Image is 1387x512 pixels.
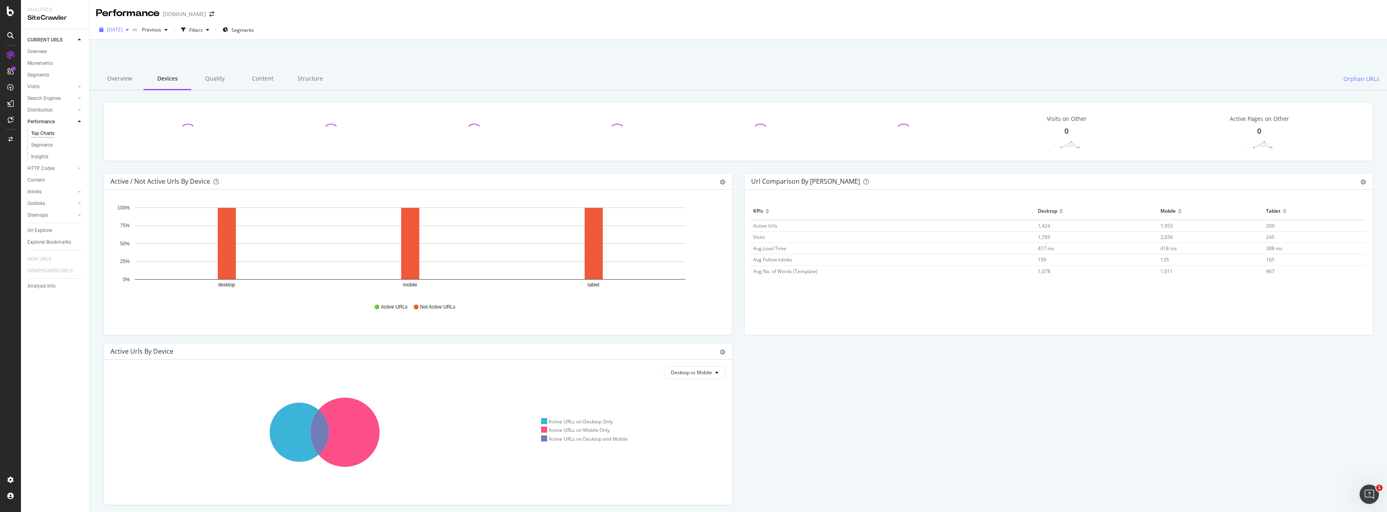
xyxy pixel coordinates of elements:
[27,255,59,263] a: NEW URLS
[27,6,83,13] div: Analytics
[96,6,160,20] div: Performance
[110,177,210,185] div: Active / Not Active Urls By Device
[1266,222,1275,229] span: 209
[117,205,130,211] text: 100%
[27,83,75,91] a: Visits
[219,23,257,36] button: Segments
[1038,256,1046,263] span: 159
[27,59,53,68] div: Movements
[96,23,132,36] button: [DATE]
[753,234,765,240] span: Visits
[1230,115,1289,123] div: Active Pages on Other
[1343,75,1379,83] span: Orphan URLs
[27,94,61,103] div: Search Engines
[541,435,628,442] div: Active URLs on Desktop and Mobile
[753,245,786,252] span: Avg Load Time
[139,26,161,33] span: Previous
[163,10,206,18] div: [DOMAIN_NAME]
[27,255,51,263] div: NEW URLS
[31,141,83,149] a: Segments
[27,188,42,196] div: Inlinks
[1247,141,1249,148] div: -
[753,205,763,218] div: KPIs
[1266,256,1275,263] span: 165
[1038,268,1050,275] span: 1,078
[27,83,40,91] div: Visits
[27,176,45,184] div: Content
[1266,205,1281,218] div: Tablet
[31,141,53,149] div: Segments
[120,241,130,247] text: 50%
[27,226,52,235] div: Url Explorer
[27,211,75,220] a: Sitemaps
[1160,245,1177,252] span: 418 ms
[27,13,83,23] div: SiteCrawler
[1360,179,1366,185] div: gear
[191,68,239,90] div: Quality
[1160,205,1176,218] div: Mobile
[239,68,286,90] div: Content
[753,222,777,229] span: Active Urls
[1266,268,1275,275] span: 967
[27,118,55,126] div: Performance
[1266,234,1275,240] span: 245
[139,23,171,36] button: Previous
[587,282,600,288] text: tablet
[209,11,214,17] div: arrow-right-arrow-left
[1038,222,1050,229] span: 1,424
[107,26,123,33] span: 2025 Oct. 6th
[120,259,130,264] text: 25%
[541,427,610,433] div: Active URLs on Mobile Only
[96,68,144,90] div: Overview
[541,418,613,425] div: Active URLs on Desktop Only
[1038,205,1057,218] div: Desktop
[123,277,130,282] text: 0%
[27,199,45,208] div: Outlinks
[27,59,83,68] a: Movements
[381,304,408,311] span: Active URLs
[1360,485,1379,504] iframe: Intercom live chat
[31,153,48,161] div: Insights
[403,282,417,288] text: mobile
[27,188,75,196] a: Inlinks
[27,267,73,275] div: DISAPPEARED URLS
[1160,268,1173,275] span: 1,011
[720,349,725,355] div: gear
[31,129,83,138] a: Top Charts
[31,129,54,138] div: Top Charts
[27,164,55,173] div: HTTP Codes
[27,48,83,56] a: Overview
[751,177,860,185] div: Url Comparison By [PERSON_NAME]
[231,27,254,33] span: Segments
[420,304,455,311] span: Not Active URLs
[27,282,56,290] div: Analysis Info
[664,366,725,379] button: Desktop vs Mobile
[27,71,83,79] a: Segments
[1038,245,1054,252] span: 417 ms
[218,282,235,288] text: desktop
[178,23,212,36] button: Filters
[1047,115,1087,123] div: Visits on Other
[31,153,83,161] a: Insights
[27,71,49,79] div: Segments
[1257,126,1261,137] div: 0
[27,211,48,220] div: Sitemaps
[27,94,75,103] a: Search Engines
[1064,126,1068,137] div: 0
[1054,141,1056,148] div: -
[189,27,203,33] div: Filters
[1160,222,1173,229] span: 1,953
[286,68,334,90] div: Structure
[27,176,83,184] a: Content
[144,68,191,90] div: Devices
[753,268,818,275] span: Avg No. of Words (Template)
[671,369,712,376] span: Desktop vs Mobile
[1038,234,1050,240] span: 1,769
[110,203,723,296] svg: A chart.
[27,106,53,114] div: Distribution
[27,36,62,44] div: CURRENT URLS
[27,238,83,247] a: Explorer Bookmarks
[120,223,130,228] text: 75%
[27,36,75,44] a: CURRENT URLS
[27,118,75,126] a: Performance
